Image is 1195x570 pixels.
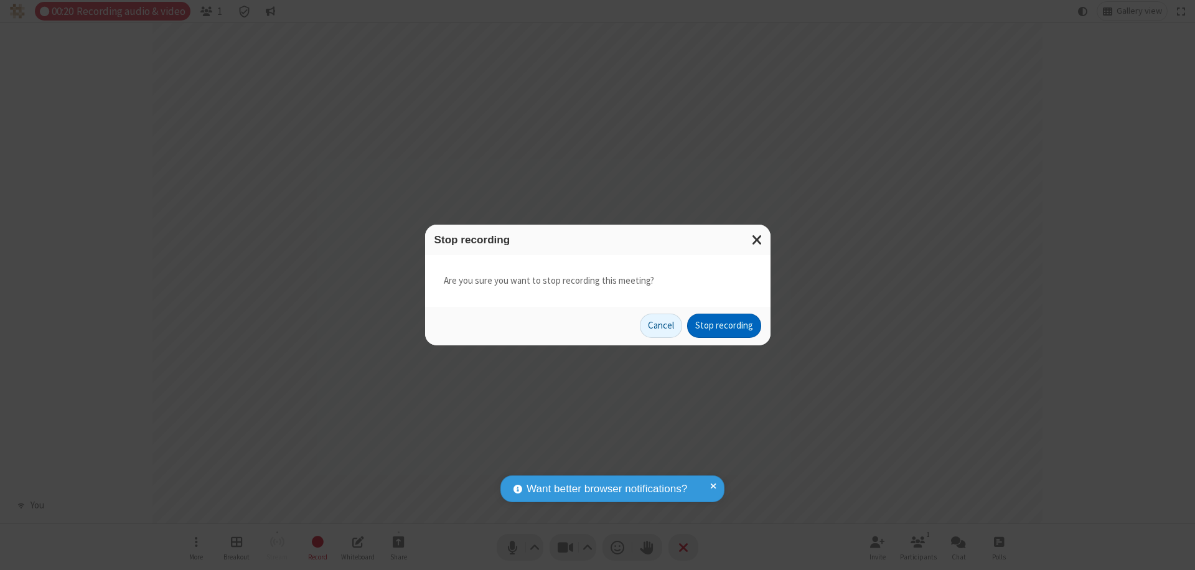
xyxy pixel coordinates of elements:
span: Want better browser notifications? [527,481,687,497]
button: Cancel [640,314,682,339]
button: Close modal [744,225,771,255]
div: Are you sure you want to stop recording this meeting? [425,255,771,307]
h3: Stop recording [434,234,761,246]
button: Stop recording [687,314,761,339]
